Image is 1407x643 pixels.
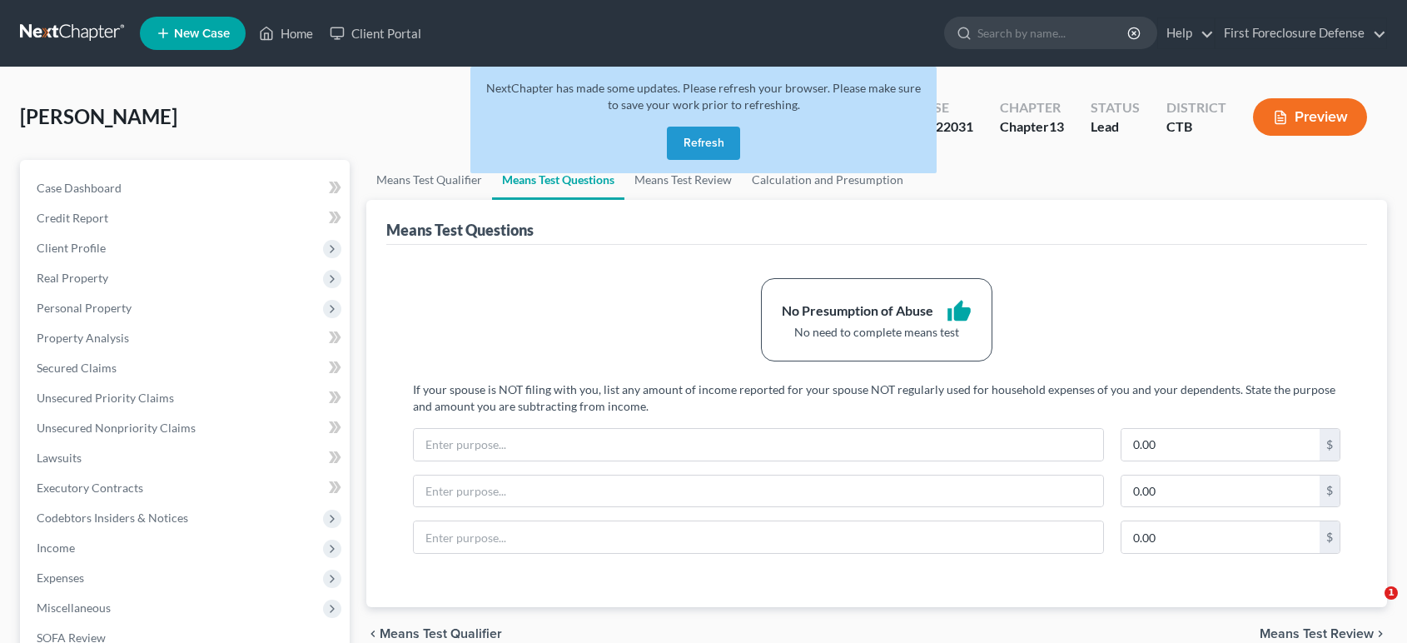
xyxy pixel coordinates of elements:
[23,443,350,473] a: Lawsuits
[174,27,230,40] span: New Case
[37,211,108,225] span: Credit Report
[486,81,921,112] span: NextChapter has made some updates. Please refresh your browser. Please make sure to save your wor...
[23,353,350,383] a: Secured Claims
[414,521,1104,553] input: Enter purpose...
[23,203,350,233] a: Credit Report
[947,299,972,324] i: thumb_up
[977,17,1130,48] input: Search by name...
[1121,429,1320,461] input: 0.00
[37,331,129,345] span: Property Analysis
[37,181,122,195] span: Case Dashboard
[1374,627,1387,641] i: chevron_right
[1320,476,1340,507] div: $
[1049,118,1064,134] span: 13
[37,421,196,435] span: Unsecured Nonpriority Claims
[1385,586,1398,600] span: 1
[23,323,350,353] a: Property Analysis
[1158,18,1214,48] a: Help
[37,511,188,525] span: Codebtors Insiders & Notices
[1260,627,1374,641] span: Means Test Review
[380,627,502,641] span: Means Test Qualifier
[782,302,933,321] div: No Presumption of Abuse
[20,104,177,128] span: [PERSON_NAME]
[1350,586,1390,626] iframe: Intercom live chat
[1320,521,1340,553] div: $
[251,18,321,48] a: Home
[667,127,740,160] button: Refresh
[366,160,492,200] a: Means Test Qualifier
[1000,98,1064,117] div: Chapter
[1320,429,1340,461] div: $
[37,481,143,495] span: Executory Contracts
[916,117,973,137] div: 25-22031
[1216,18,1386,48] a: First Foreclosure Defense
[321,18,430,48] a: Client Portal
[37,451,82,465] span: Lawsuits
[37,361,117,375] span: Secured Claims
[23,413,350,443] a: Unsecured Nonpriority Claims
[386,220,534,240] div: Means Test Questions
[414,476,1104,507] input: Enter purpose...
[1253,98,1367,136] button: Preview
[366,627,380,641] i: chevron_left
[1091,117,1140,137] div: Lead
[37,301,132,315] span: Personal Property
[1166,98,1226,117] div: District
[413,381,1341,415] p: If your spouse is NOT filing with you, list any amount of income reported for your spouse NOT reg...
[37,391,174,405] span: Unsecured Priority Claims
[37,571,84,585] span: Expenses
[37,541,75,555] span: Income
[23,473,350,503] a: Executory Contracts
[1121,476,1320,507] input: 0.00
[23,383,350,413] a: Unsecured Priority Claims
[782,324,972,341] div: No need to complete means test
[1121,521,1320,553] input: 0.00
[37,601,111,615] span: Miscellaneous
[1166,117,1226,137] div: CTB
[1091,98,1140,117] div: Status
[37,271,108,285] span: Real Property
[414,429,1104,461] input: Enter purpose...
[1260,627,1387,641] button: Means Test Review chevron_right
[916,98,973,117] div: Case
[37,241,106,255] span: Client Profile
[1000,117,1064,137] div: Chapter
[23,173,350,203] a: Case Dashboard
[366,627,502,641] button: chevron_left Means Test Qualifier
